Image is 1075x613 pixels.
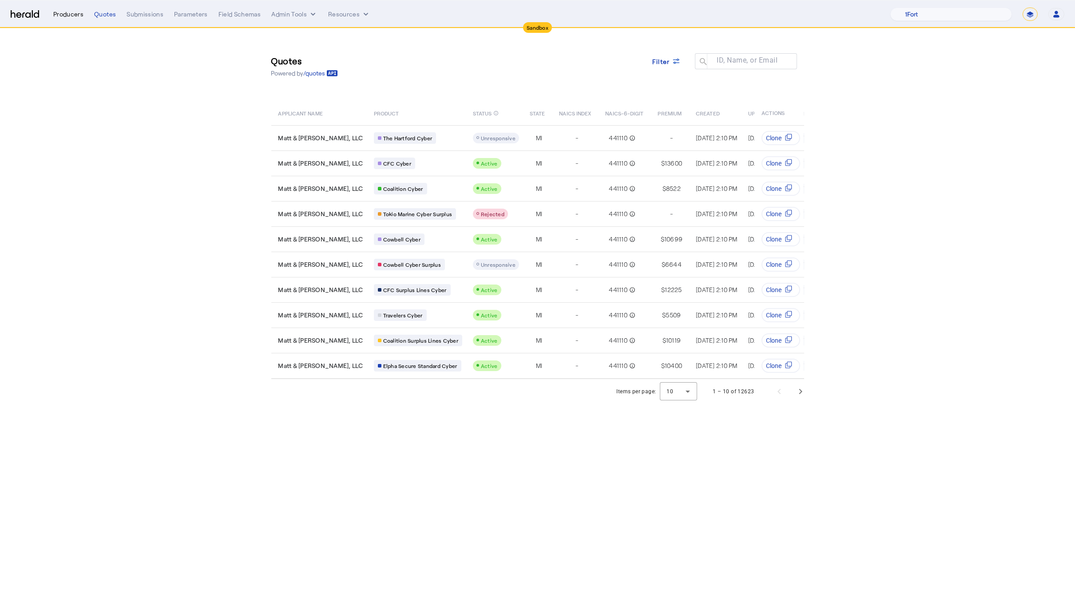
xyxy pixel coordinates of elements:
span: Clone [766,184,782,193]
mat-icon: info_outline [627,311,635,320]
span: $ [662,184,666,193]
span: - [575,184,578,193]
p: Powered by [271,69,338,78]
mat-icon: info_outline [627,134,635,142]
div: Field Schemas [218,10,261,19]
span: Clone [766,260,782,269]
span: 441110 [609,361,627,370]
span: Active [481,160,498,166]
span: $ [661,159,665,168]
span: 10119 [666,336,681,345]
button: Clone [762,359,801,373]
span: STATE [530,108,545,117]
span: MI [536,311,543,320]
mat-label: ID, Name, or Email [717,56,777,65]
span: Matt & [PERSON_NAME], LLC [278,159,363,168]
span: 5509 [666,311,681,320]
span: [DATE] 2:15 PM [748,311,790,319]
span: 441110 [609,159,627,168]
span: - [575,210,578,218]
span: - [575,361,578,370]
span: CFC Surplus Lines Cyber [383,286,447,293]
span: 441110 [609,311,627,320]
span: MI [536,361,543,370]
span: MI [536,134,543,142]
span: - [575,134,578,142]
button: Clone [762,156,801,170]
span: $ [662,260,665,269]
span: Active [481,363,498,369]
span: Active [481,287,498,293]
mat-icon: info_outline [627,361,635,370]
span: Unresponsive [481,261,516,268]
span: Clone [766,311,782,320]
span: - [670,210,673,218]
span: [DATE] 2:15 PM [748,362,790,369]
span: 441110 [609,210,627,218]
mat-icon: info_outline [627,260,635,269]
span: PRODUCT [374,108,399,117]
mat-icon: info_outline [627,285,635,294]
span: Matt & [PERSON_NAME], LLC [278,336,363,345]
span: 10699 [664,235,682,244]
span: UPDATED [748,108,772,117]
span: Matt & [PERSON_NAME], LLC [278,184,363,193]
span: Clone [766,285,782,294]
mat-icon: info_outline [627,159,635,168]
span: Clone [766,134,782,142]
span: Unresponsive [481,135,516,141]
span: Clone [766,336,782,345]
span: [DATE] 2:10 PM [696,235,738,243]
span: MI [536,285,543,294]
span: 441110 [609,285,627,294]
span: 10400 [665,361,682,370]
span: 12225 [665,285,682,294]
button: Clone [762,131,801,145]
span: Travelers Cyber [383,312,423,319]
span: - [670,134,673,142]
span: [DATE] 2:10 PM [696,261,738,268]
span: 6644 [665,260,682,269]
mat-icon: info_outline [494,108,499,118]
span: 441110 [609,134,627,142]
span: Cowbell Cyber Surplus [383,261,441,268]
button: Next page [790,381,811,402]
span: $ [662,336,666,345]
span: Matt & [PERSON_NAME], LLC [278,260,363,269]
button: Clone [762,232,801,246]
span: Matt & [PERSON_NAME], LLC [278,134,363,142]
span: Matt & [PERSON_NAME], LLC [278,361,363,370]
button: internal dropdown menu [271,10,317,19]
span: 441110 [609,184,627,193]
span: Matt & [PERSON_NAME], LLC [278,210,363,218]
span: 441110 [609,260,627,269]
span: STATUS [473,108,492,117]
th: ACTIONS [754,100,804,125]
span: [DATE] 2:10 PM [696,185,738,192]
span: Matt & [PERSON_NAME], LLC [278,285,363,294]
span: $ [661,235,664,244]
span: [DATE] 2:11 PM [748,261,789,268]
span: CREATED [696,108,720,117]
div: 1 – 10 of 12623 [713,387,754,396]
span: NAICS INDEX [559,108,591,117]
span: - [575,336,578,345]
span: Active [481,236,498,242]
span: Clone [766,235,782,244]
span: [DATE] 2:10 PM [696,286,738,293]
button: Clone [762,182,801,196]
button: Clone [762,207,801,221]
button: Resources dropdown menu [328,10,370,19]
table: Table view of all quotes submitted by your platform [271,100,909,379]
span: - [575,311,578,320]
span: [DATE] 2:10 PM [696,210,738,218]
span: 13600 [665,159,682,168]
button: Clone [762,308,801,322]
span: [DATE] 2:10 PM [748,134,790,142]
span: Tokio Marine Cyber Surplus [383,210,452,218]
span: PREMIUM [658,108,682,117]
span: MI [536,184,543,193]
div: Submissions [127,10,163,19]
mat-icon: info_outline [627,235,635,244]
span: [DATE] 2:10 PM [696,362,738,369]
